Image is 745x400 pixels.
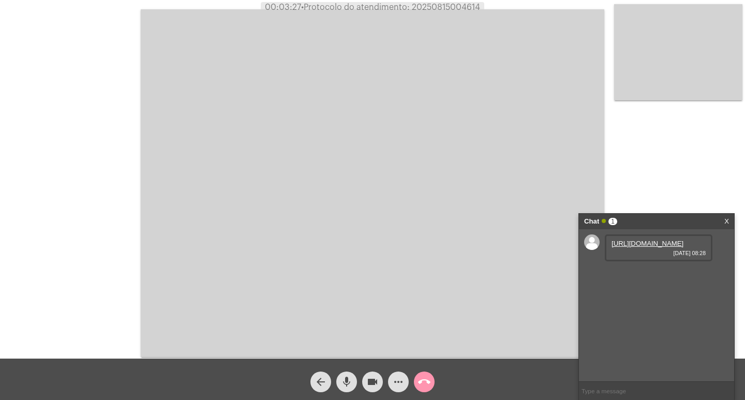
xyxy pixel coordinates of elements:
[612,240,683,247] a: [URL][DOMAIN_NAME]
[602,219,606,223] span: Online
[315,376,327,388] mat-icon: arrow_back
[392,376,405,388] mat-icon: more_horiz
[418,376,430,388] mat-icon: call_end
[366,376,379,388] mat-icon: videocam
[724,214,729,229] a: X
[584,214,599,229] strong: Chat
[265,3,301,11] span: 00:03:27
[301,3,480,11] span: Protocolo do atendimento: 20250815004614
[608,218,617,225] span: 1
[301,3,304,11] span: •
[340,376,353,388] mat-icon: mic
[579,382,734,400] input: Type a message
[612,250,706,256] span: [DATE] 08:28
